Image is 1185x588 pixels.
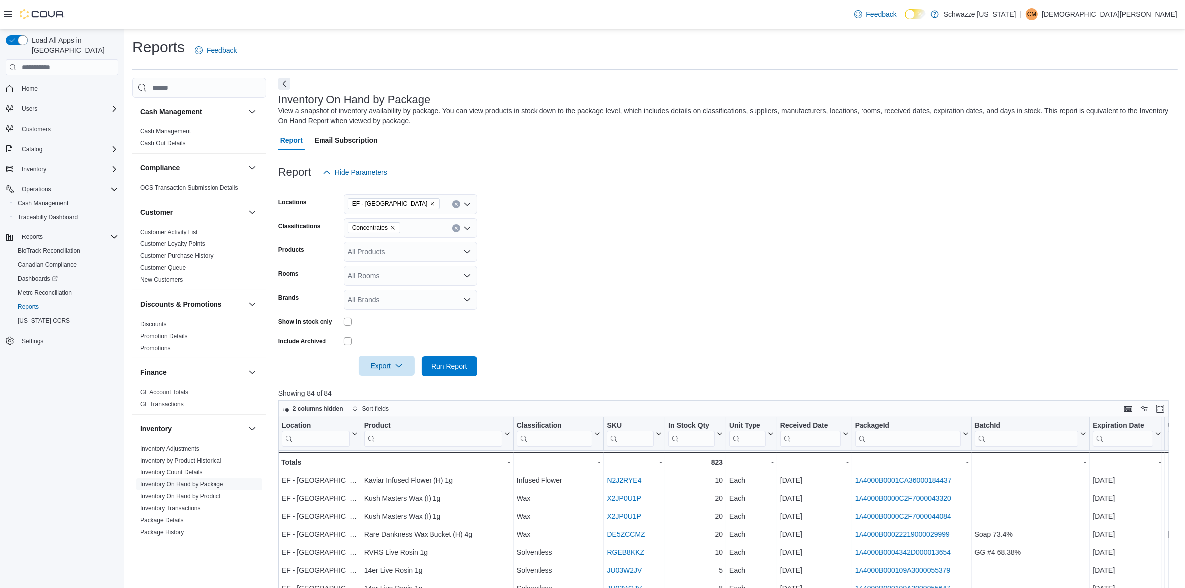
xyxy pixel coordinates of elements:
[10,286,122,300] button: Metrc Reconciliation
[362,405,389,413] span: Sort fields
[10,210,122,224] button: Traceabilty Dashboard
[729,564,774,576] div: Each
[14,273,62,285] a: Dashboards
[281,456,358,468] div: Totals
[1138,403,1150,415] button: Display options
[278,222,321,230] label: Classifications
[140,388,188,396] span: GL Account Totals
[607,530,645,538] a: DE5ZCCMZ
[191,40,241,60] a: Feedback
[390,225,396,231] button: Remove Concentrates from selection in this group
[140,445,199,453] span: Inventory Adjustments
[517,510,601,522] div: Wax
[246,162,258,174] button: Compliance
[729,528,774,540] div: Each
[140,529,184,536] a: Package History
[140,401,184,408] a: GL Transactions
[780,564,849,576] div: [DATE]
[140,240,205,247] a: Customer Loyalty Points
[729,510,774,522] div: Each
[855,421,969,447] button: PackageId
[14,197,72,209] a: Cash Management
[780,492,849,504] div: [DATE]
[607,566,642,574] a: JU03W2JV
[668,421,723,447] button: In Stock Qty
[140,299,221,309] h3: Discounts & Promotions
[18,163,118,175] span: Inventory
[246,206,258,218] button: Customer
[246,366,258,378] button: Finance
[282,492,358,504] div: EF - [GEOGRAPHIC_DATA]
[850,4,900,24] a: Feedback
[607,421,654,447] div: SKU URL
[140,276,183,283] a: New Customers
[974,421,1086,447] button: BatchId
[855,421,961,431] div: PackageId
[140,333,188,340] a: Promotion Details
[140,207,173,217] h3: Customer
[974,528,1086,540] div: Soap 73.4%
[668,474,723,486] div: 10
[18,289,72,297] span: Metrc Reconciliation
[282,474,358,486] div: EF - [GEOGRAPHIC_DATA]
[14,245,84,257] a: BioTrack Reconciliation
[18,335,47,347] a: Settings
[282,421,350,431] div: Location
[364,421,502,447] div: Product
[140,516,184,524] span: Package Details
[10,300,122,314] button: Reports
[905,9,926,20] input: Dark Mode
[18,199,68,207] span: Cash Management
[22,337,43,345] span: Settings
[729,546,774,558] div: Each
[282,546,358,558] div: EF - [GEOGRAPHIC_DATA]
[278,94,431,106] h3: Inventory On Hand by Package
[1027,8,1037,20] span: CM
[14,287,118,299] span: Metrc Reconciliation
[335,167,387,177] span: Hide Parameters
[359,356,415,376] button: Export
[140,128,191,135] a: Cash Management
[319,162,391,182] button: Hide Parameters
[280,130,303,150] span: Report
[364,510,510,522] div: Kush Masters Wax (I) 1g
[364,474,510,486] div: Kaviar Infused Flower (H) 1g
[2,334,122,348] button: Settings
[2,102,122,116] button: Users
[364,546,510,558] div: RVRS Live Rosin 1g
[140,457,221,465] span: Inventory by Product Historical
[944,8,1016,20] p: Schwazze [US_STATE]
[1093,421,1161,447] button: Expiration Date
[22,125,51,133] span: Customers
[282,564,358,576] div: EF - [GEOGRAPHIC_DATA]
[18,183,118,195] span: Operations
[780,456,849,468] div: -
[463,200,471,208] button: Open list of options
[463,296,471,304] button: Open list of options
[278,294,299,302] label: Brands
[279,403,347,415] button: 2 columns hidden
[14,211,118,223] span: Traceabilty Dashboard
[517,564,601,576] div: Solventless
[278,270,299,278] label: Rooms
[348,198,440,209] span: EF - South Boulder
[668,421,715,431] div: In Stock Qty
[18,103,118,115] span: Users
[855,456,969,468] div: -
[352,199,428,209] span: EF - [GEOGRAPHIC_DATA]
[18,275,58,283] span: Dashboards
[2,142,122,156] button: Catalog
[278,246,304,254] label: Products
[780,421,849,447] button: Received Date
[422,356,477,376] button: Run Report
[140,457,221,464] a: Inventory by Product Historical
[140,228,198,236] span: Customer Activity List
[517,474,601,486] div: Infused Flower
[315,130,378,150] span: Email Subscription
[364,492,510,504] div: Kush Masters Wax (I) 1g
[855,494,951,502] a: 1A4000B0000C2F7000043320
[140,184,238,192] span: OCS Transaction Submission Details
[729,421,774,447] button: Unit Type
[140,480,223,488] span: Inventory On Hand by Package
[22,145,42,153] span: Catalog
